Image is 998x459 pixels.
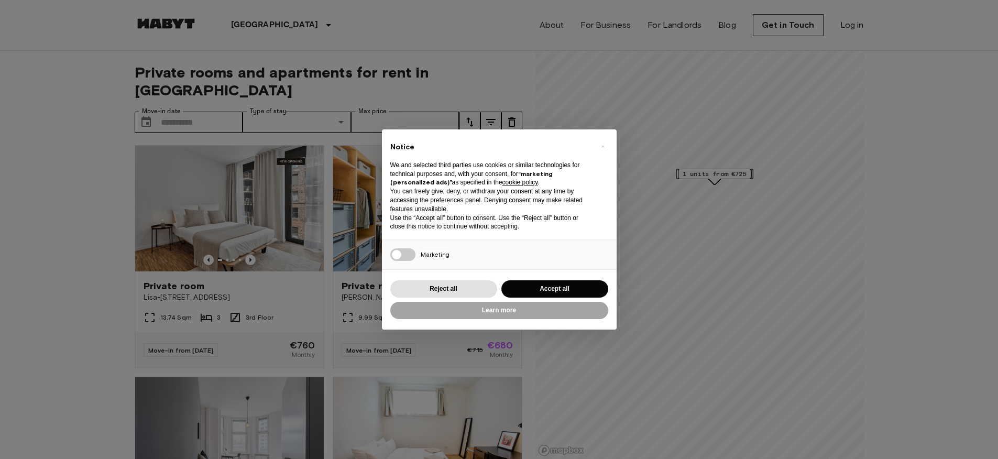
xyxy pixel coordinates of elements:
[390,214,591,232] p: Use the “Accept all” button to consent. Use the “Reject all” button or close this notice to conti...
[390,280,497,298] button: Reject all
[390,187,591,213] p: You can freely give, deny, or withdraw your consent at any time by accessing the preferences pane...
[595,138,611,155] button: Close this notice
[601,140,605,152] span: ×
[390,161,591,187] p: We and selected third parties use cookies or similar technologies for technical purposes and, wit...
[502,179,538,186] a: cookie policy
[390,142,591,152] h2: Notice
[421,250,449,258] span: Marketing
[390,302,608,319] button: Learn more
[501,280,608,298] button: Accept all
[390,170,553,187] strong: “marketing (personalized ads)”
